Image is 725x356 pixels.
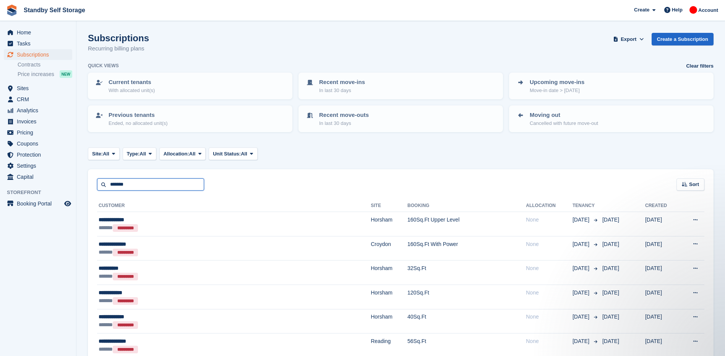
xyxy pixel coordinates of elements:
a: Upcoming move-ins Move-in date > [DATE] [510,73,713,99]
a: menu [4,27,72,38]
span: Coupons [17,138,63,149]
p: With allocated unit(s) [109,87,155,94]
span: All [103,150,109,158]
span: CRM [17,94,63,105]
a: menu [4,172,72,182]
a: menu [4,105,72,116]
span: Export [621,36,636,43]
span: [DATE] [573,216,591,224]
p: Current tenants [109,78,155,87]
p: In last 30 days [319,87,365,94]
p: Cancelled with future move-out [530,120,598,127]
span: [DATE] [602,338,619,344]
td: [DATE] [645,212,679,236]
span: Capital [17,172,63,182]
td: Horsham [371,309,407,333]
td: Croydon [371,236,407,261]
span: [DATE] [602,314,619,320]
a: menu [4,198,72,209]
td: Horsham [371,212,407,236]
a: Moving out Cancelled with future move-out [510,106,713,131]
span: Tasks [17,38,63,49]
a: menu [4,160,72,171]
p: Previous tenants [109,111,168,120]
p: Move-in date > [DATE] [530,87,584,94]
span: [DATE] [602,217,619,223]
span: Booking Portal [17,198,63,209]
td: Horsham [371,285,407,309]
a: Standby Self Storage [21,4,88,16]
a: menu [4,49,72,60]
span: Invoices [17,116,63,127]
span: [DATE] [573,313,591,321]
td: [DATE] [645,261,679,285]
a: menu [4,94,72,105]
a: Recent move-ins In last 30 days [299,73,502,99]
span: All [189,150,196,158]
a: Create a Subscription [652,33,714,45]
button: Export [612,33,646,45]
span: Account [698,6,718,14]
a: menu [4,138,72,149]
th: Allocation [526,200,573,212]
div: None [526,313,573,321]
td: 160Sq.Ft With Power [407,236,526,261]
a: menu [4,149,72,160]
span: Help [672,6,683,14]
a: Previous tenants Ended, no allocated unit(s) [89,106,292,131]
span: [DATE] [573,289,591,297]
a: Contracts [18,61,72,68]
span: Protection [17,149,63,160]
p: In last 30 days [319,120,369,127]
div: None [526,240,573,248]
span: Analytics [17,105,63,116]
div: None [526,216,573,224]
span: [DATE] [602,290,619,296]
th: Customer [97,200,371,212]
span: Allocation: [164,150,189,158]
td: [DATE] [645,285,679,309]
span: Subscriptions [17,49,63,60]
a: Clear filters [686,62,714,70]
span: Home [17,27,63,38]
th: Site [371,200,407,212]
span: Settings [17,160,63,171]
th: Tenancy [573,200,599,212]
a: menu [4,127,72,138]
p: Recent move-ins [319,78,365,87]
td: 40Sq.Ft [407,309,526,333]
span: [DATE] [602,265,619,271]
img: stora-icon-8386f47178a22dfd0bd8f6a31ec36ba5ce8667c1dd55bd0f319d3a0aa187defe.svg [6,5,18,16]
p: Upcoming move-ins [530,78,584,87]
td: 120Sq.Ft [407,285,526,309]
span: All [139,150,146,158]
span: Create [634,6,649,14]
span: Type: [127,150,140,158]
th: Created [645,200,679,212]
p: Recent move-outs [319,111,369,120]
a: menu [4,38,72,49]
td: [DATE] [645,236,679,261]
span: Unit Status: [213,150,241,158]
span: All [241,150,247,158]
a: Preview store [63,199,72,208]
span: Pricing [17,127,63,138]
span: [DATE] [573,264,591,272]
td: Horsham [371,261,407,285]
span: Storefront [7,189,76,196]
th: Booking [407,200,526,212]
button: Allocation: All [159,147,206,160]
a: Recent move-outs In last 30 days [299,106,502,131]
a: menu [4,83,72,94]
a: Price increases NEW [18,70,72,78]
a: menu [4,116,72,127]
button: Type: All [123,147,156,160]
p: Ended, no allocated unit(s) [109,120,168,127]
h1: Subscriptions [88,33,149,43]
p: Recurring billing plans [88,44,149,53]
button: Unit Status: All [209,147,257,160]
span: [DATE] [573,240,591,248]
img: Aaron Winter [689,6,697,14]
span: Sort [689,181,699,188]
button: Site: All [88,147,120,160]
